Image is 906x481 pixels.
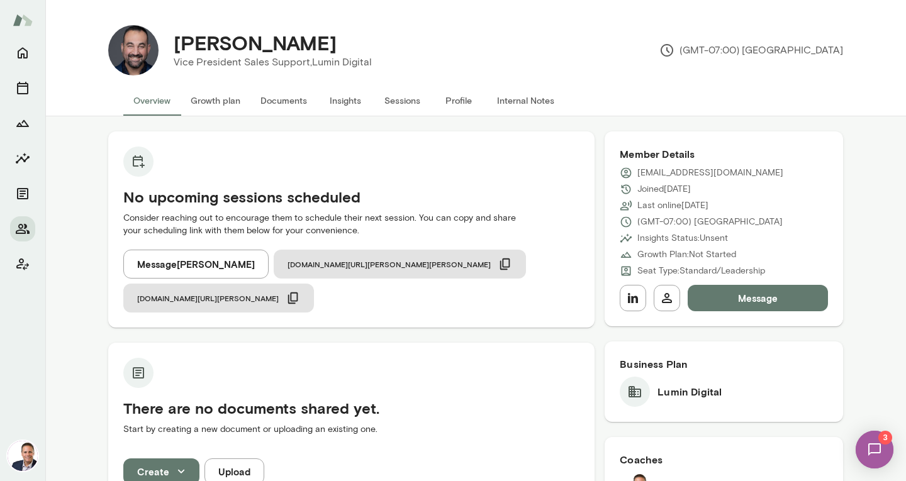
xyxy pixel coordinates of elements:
[637,232,728,245] p: Insights Status: Unsent
[250,86,317,116] button: Documents
[108,25,159,75] img: Atif Sabawi
[487,86,564,116] button: Internal Notes
[430,86,487,116] button: Profile
[10,40,35,65] button: Home
[123,284,314,312] button: [DOMAIN_NAME][URL][PERSON_NAME]
[288,259,491,269] span: [DOMAIN_NAME][URL][PERSON_NAME][PERSON_NAME]
[13,8,33,32] img: Mento
[657,384,722,399] h6: Lumin Digital
[637,248,736,261] p: Growth Plan: Not Started
[10,252,35,277] button: Client app
[8,441,38,471] img: Jon Fraser
[620,357,828,372] h6: Business Plan
[620,452,828,467] h6: Coaches
[637,167,783,179] p: [EMAIL_ADDRESS][DOMAIN_NAME]
[181,86,250,116] button: Growth plan
[123,398,579,418] h5: There are no documents shared yet.
[374,86,430,116] button: Sessions
[123,212,579,237] p: Consider reaching out to encourage them to schedule their next session. You can copy and share yo...
[274,250,526,279] button: [DOMAIN_NAME][URL][PERSON_NAME][PERSON_NAME]
[659,43,843,58] p: (GMT-07:00) [GEOGRAPHIC_DATA]
[317,86,374,116] button: Insights
[637,216,783,228] p: (GMT-07:00) [GEOGRAPHIC_DATA]
[174,31,337,55] h4: [PERSON_NAME]
[174,55,372,70] p: Vice President Sales Support, Lumin Digital
[10,146,35,171] button: Insights
[137,293,279,303] span: [DOMAIN_NAME][URL][PERSON_NAME]
[620,147,828,162] h6: Member Details
[123,423,579,436] p: Start by creating a new document or uploading an existing one.
[637,265,765,277] p: Seat Type: Standard/Leadership
[123,187,579,207] h5: No upcoming sessions scheduled
[10,216,35,241] button: Members
[123,250,269,279] button: Message[PERSON_NAME]
[123,86,181,116] button: Overview
[10,75,35,101] button: Sessions
[10,181,35,206] button: Documents
[637,199,708,212] p: Last online [DATE]
[10,111,35,136] button: Growth Plan
[688,285,828,311] button: Message
[637,183,691,196] p: Joined [DATE]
